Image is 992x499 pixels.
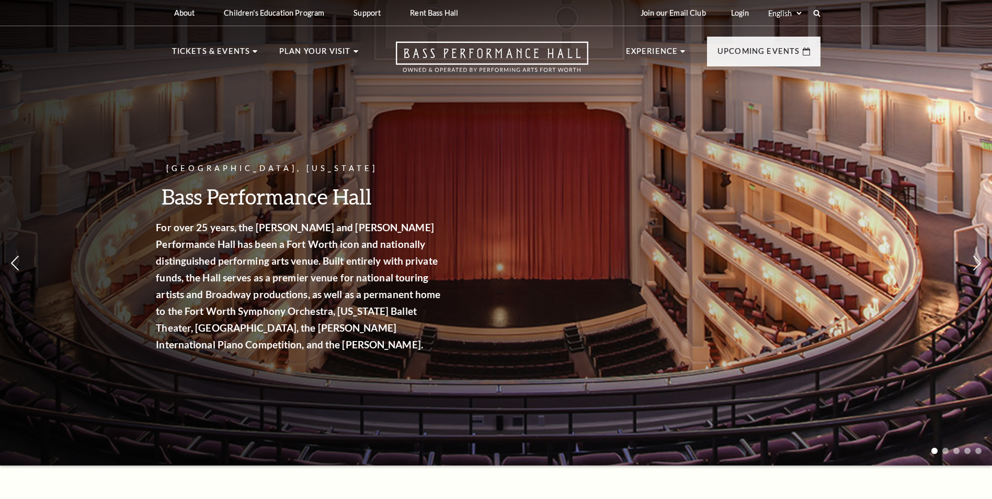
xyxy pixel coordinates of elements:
[626,45,678,64] p: Experience
[354,8,381,17] p: Support
[766,8,803,18] select: Select:
[168,183,455,210] h3: Bass Performance Hall
[174,8,195,17] p: About
[168,162,455,175] p: [GEOGRAPHIC_DATA], [US_STATE]
[279,45,351,64] p: Plan Your Visit
[172,45,250,64] p: Tickets & Events
[410,8,458,17] p: Rent Bass Hall
[717,45,800,64] p: Upcoming Events
[224,8,324,17] p: Children's Education Program
[168,221,452,350] strong: For over 25 years, the [PERSON_NAME] and [PERSON_NAME] Performance Hall has been a Fort Worth ico...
